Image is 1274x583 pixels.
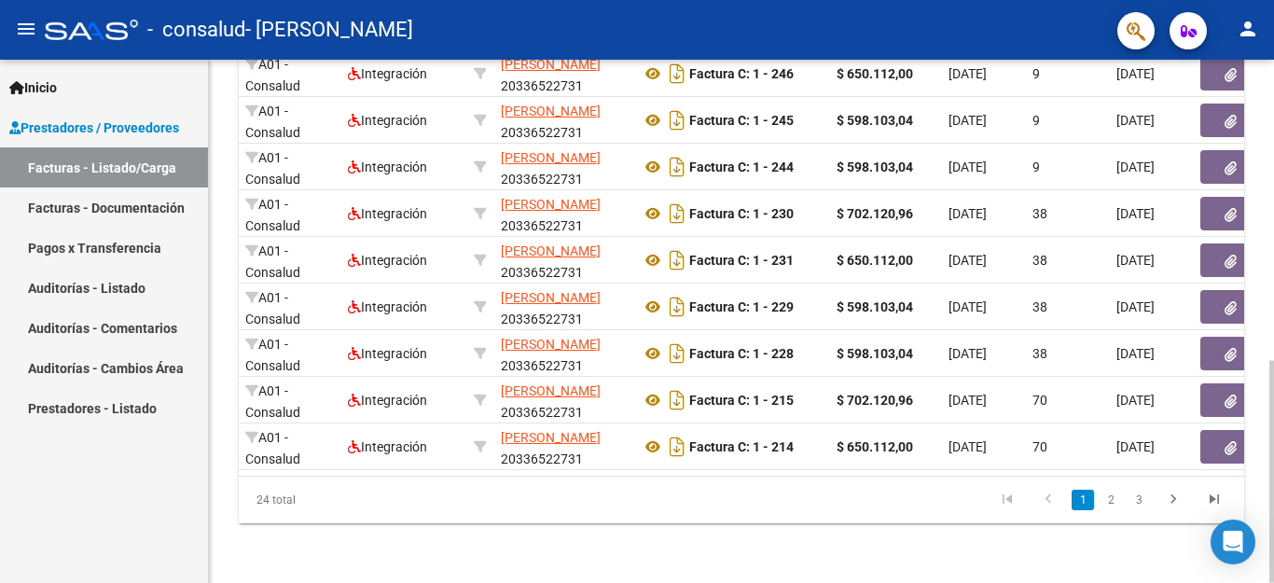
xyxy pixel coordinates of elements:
[501,243,601,258] span: [PERSON_NAME]
[1116,160,1155,174] span: [DATE]
[1032,113,1040,128] span: 9
[689,206,794,221] strong: Factura C: 1 - 230
[1116,346,1155,361] span: [DATE]
[949,299,987,314] span: [DATE]
[501,334,626,373] div: 20336522731
[1032,346,1047,361] span: 38
[1100,490,1122,510] a: 2
[245,290,300,326] span: A01 - Consalud
[501,241,626,280] div: 20336522731
[348,206,427,221] span: Integración
[348,160,427,174] span: Integración
[689,160,794,174] strong: Factura C: 1 - 244
[1116,253,1155,268] span: [DATE]
[665,292,689,322] i: Descargar documento
[689,113,794,128] strong: Factura C: 1 - 245
[1032,206,1047,221] span: 38
[1116,113,1155,128] span: [DATE]
[1237,18,1259,40] mat-icon: person
[837,160,913,174] strong: $ 598.103,04
[501,101,626,140] div: 20336522731
[1116,66,1155,81] span: [DATE]
[689,439,794,454] strong: Factura C: 1 - 214
[689,393,794,408] strong: Factura C: 1 - 215
[348,393,427,408] span: Integración
[1128,490,1150,510] a: 3
[837,206,913,221] strong: $ 702.120,96
[1032,439,1047,454] span: 70
[1032,393,1047,408] span: 70
[949,160,987,174] span: [DATE]
[1072,490,1094,510] a: 1
[1032,160,1040,174] span: 9
[665,152,689,182] i: Descargar documento
[837,393,913,408] strong: $ 702.120,96
[665,385,689,415] i: Descargar documento
[239,477,436,523] div: 24 total
[990,490,1025,510] a: go to first page
[837,346,913,361] strong: $ 598.103,04
[949,393,987,408] span: [DATE]
[949,206,987,221] span: [DATE]
[501,337,601,352] span: [PERSON_NAME]
[1069,484,1097,516] li: page 1
[949,346,987,361] span: [DATE]
[245,383,300,420] span: A01 - Consalud
[245,150,300,187] span: A01 - Consalud
[9,77,57,98] span: Inicio
[501,430,601,445] span: [PERSON_NAME]
[1116,393,1155,408] span: [DATE]
[665,245,689,275] i: Descargar documento
[665,105,689,135] i: Descargar documento
[837,66,913,81] strong: $ 650.112,00
[1031,490,1066,510] a: go to previous page
[501,290,601,305] span: [PERSON_NAME]
[501,381,626,420] div: 20336522731
[501,287,626,326] div: 20336522731
[501,147,626,187] div: 20336522731
[245,337,300,373] span: A01 - Consalud
[245,430,300,466] span: A01 - Consalud
[665,339,689,368] i: Descargar documento
[837,113,913,128] strong: $ 598.103,04
[1032,299,1047,314] span: 38
[665,59,689,89] i: Descargar documento
[837,439,913,454] strong: $ 650.112,00
[665,199,689,229] i: Descargar documento
[9,118,179,138] span: Prestadores / Proveedores
[147,9,245,50] span: - consalud
[501,194,626,233] div: 20336522731
[1097,484,1125,516] li: page 2
[348,439,427,454] span: Integración
[501,383,601,398] span: [PERSON_NAME]
[1116,439,1155,454] span: [DATE]
[245,104,300,140] span: A01 - Consalud
[689,346,794,361] strong: Factura C: 1 - 228
[1032,253,1047,268] span: 38
[348,346,427,361] span: Integración
[348,66,427,81] span: Integración
[837,253,913,268] strong: $ 650.112,00
[245,9,413,50] span: - [PERSON_NAME]
[501,150,601,165] span: [PERSON_NAME]
[689,66,794,81] strong: Factura C: 1 - 246
[501,57,601,72] span: [PERSON_NAME]
[348,113,427,128] span: Integración
[1156,490,1191,510] a: go to next page
[501,197,601,212] span: [PERSON_NAME]
[501,54,626,93] div: 20336522731
[1032,66,1040,81] span: 9
[501,427,626,466] div: 20336522731
[949,113,987,128] span: [DATE]
[348,253,427,268] span: Integración
[1211,520,1255,564] div: Open Intercom Messenger
[245,197,300,233] span: A01 - Consalud
[949,66,987,81] span: [DATE]
[1125,484,1153,516] li: page 3
[689,253,794,268] strong: Factura C: 1 - 231
[837,299,913,314] strong: $ 598.103,04
[1116,206,1155,221] span: [DATE]
[1197,490,1232,510] a: go to last page
[689,299,794,314] strong: Factura C: 1 - 229
[949,439,987,454] span: [DATE]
